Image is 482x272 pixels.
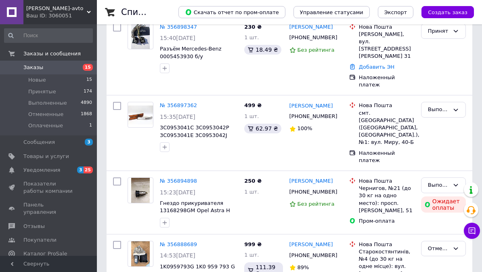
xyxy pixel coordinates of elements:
[359,217,415,225] div: Пром-оплата
[244,113,259,119] span: 1 шт.
[359,31,415,60] div: [PERSON_NAME], вул. [STREET_ADDRESS][PERSON_NAME] 31
[160,178,197,184] a: № 356894898
[298,47,335,53] span: Без рейтинга
[77,167,84,173] span: 3
[131,241,150,266] img: Фото товару
[4,28,93,43] input: Поиск
[298,264,309,270] span: 89%
[28,111,63,118] span: Отмененные
[244,124,281,133] div: 62.97 ₴
[160,24,197,30] a: № 356898347
[84,167,93,173] span: 25
[178,6,285,18] button: Скачать отчет по пром-оплате
[298,125,312,131] span: 100%
[288,187,337,197] div: [PHONE_NUMBER]
[185,8,279,16] span: Скачать отчет по пром-оплате
[244,24,262,30] span: 230 ₴
[289,102,333,110] a: [PERSON_NAME]
[28,99,67,107] span: Выполненные
[160,241,197,247] a: № 356888689
[384,9,407,15] span: Экспорт
[359,177,415,185] div: Нова Пошта
[244,241,262,247] span: 999 ₴
[121,7,191,17] h1: Список заказов
[244,45,281,55] div: 18.49 ₴
[288,250,337,261] div: [PHONE_NUMBER]
[128,102,153,128] a: Фото товару
[359,150,415,164] div: Наложенный платеж
[160,124,235,153] a: 3C0953041C 3С0953042P 3С0953041Е 3C0953042J указатель поворота в бампер VW Passat B6 05-10
[83,64,93,71] span: 15
[84,88,92,95] span: 174
[131,178,150,203] img: Фото товару
[359,64,394,70] a: Добавить ЭН
[23,236,57,244] span: Покупатели
[128,105,153,124] img: Фото товару
[298,201,335,207] span: Без рейтинга
[85,139,93,145] span: 3
[23,50,81,57] span: Заказы и сообщения
[26,5,87,12] span: Dominic-avto
[81,111,92,118] span: 1868
[300,9,363,15] span: Управление статусами
[26,12,97,19] div: Ваш ID: 3060051
[244,178,262,184] span: 250 ₴
[89,122,92,129] span: 1
[23,201,75,216] span: Панель управления
[359,185,415,214] div: Чернигов, №21 (до 30 кг на одно место): просп. [PERSON_NAME], 51
[81,99,92,107] span: 4890
[359,241,415,248] div: Нова Пошта
[28,76,46,84] span: Новые
[359,23,415,31] div: Нова Пошта
[23,139,55,146] span: Сообщения
[359,110,415,146] div: смт. [GEOGRAPHIC_DATA] ([GEOGRAPHIC_DATA], [GEOGRAPHIC_DATA].), №1: вул. Миру, 40-Б
[288,111,337,122] div: [PHONE_NUMBER]
[128,23,153,49] a: Фото товару
[421,6,474,18] button: Создать заказ
[244,34,259,40] span: 1 шт.
[23,223,45,230] span: Отзывы
[244,102,262,108] span: 499 ₴
[413,9,474,15] a: Создать заказ
[160,189,195,196] span: 15:23[DATE]
[289,23,333,31] a: [PERSON_NAME]
[421,196,466,213] div: Ожидает оплаты
[293,6,370,18] button: Управление статусами
[28,122,63,129] span: Оплаченные
[23,180,75,195] span: Показатели работы компании
[23,153,69,160] span: Товары и услуги
[359,74,415,89] div: Наложенный платеж
[23,64,43,71] span: Заказы
[160,252,195,259] span: 14:53[DATE]
[289,177,333,185] a: [PERSON_NAME]
[289,241,333,249] a: [PERSON_NAME]
[160,46,222,59] a: Разъём Mercedes-Benz 0005453930 б/у
[128,177,153,203] a: Фото товару
[378,6,413,18] button: Экспорт
[160,200,233,221] a: Гнездо прикуривателя 13168298GM Opel Astra H Zafira B запчасти б\у шрот
[23,250,67,257] span: Каталог ProSale
[428,105,449,114] div: Выполнен
[160,114,195,120] span: 15:35[DATE]
[131,24,150,49] img: Фото товару
[28,88,56,95] span: Принятые
[428,27,449,36] div: Принят
[160,102,197,108] a: № 356897362
[23,167,60,174] span: Уведомления
[359,102,415,109] div: Нова Пошта
[160,35,195,41] span: 15:40[DATE]
[428,245,449,253] div: Отменен
[428,181,449,190] div: Выполнен
[288,32,337,43] div: [PHONE_NUMBER]
[244,252,259,258] span: 1 шт.
[464,223,480,239] button: Чат с покупателем
[86,76,92,84] span: 15
[244,189,259,195] span: 1 шт.
[428,9,467,15] span: Создать заказ
[128,241,153,267] a: Фото товару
